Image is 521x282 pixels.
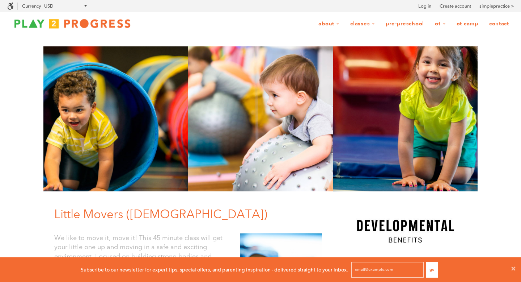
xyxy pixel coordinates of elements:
[479,3,514,10] a: simplepractice >
[426,262,438,278] button: Go
[452,17,483,31] a: OT Camp
[381,17,429,31] a: Pre-Preschool
[346,17,380,31] a: Classes
[440,3,471,10] a: Create account
[430,17,450,31] a: OT
[22,3,41,9] label: Currency
[418,3,431,10] a: Log in
[81,266,348,274] p: Subscribe to our newsletter for expert tips, special offers, and parenting inspiration - delivere...
[314,17,344,31] a: About
[484,17,514,31] a: Contact
[351,262,424,278] input: email@example.com
[54,206,327,223] h1: Little Movers ([DEMOGRAPHIC_DATA])
[7,16,137,31] img: Play2Progress logo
